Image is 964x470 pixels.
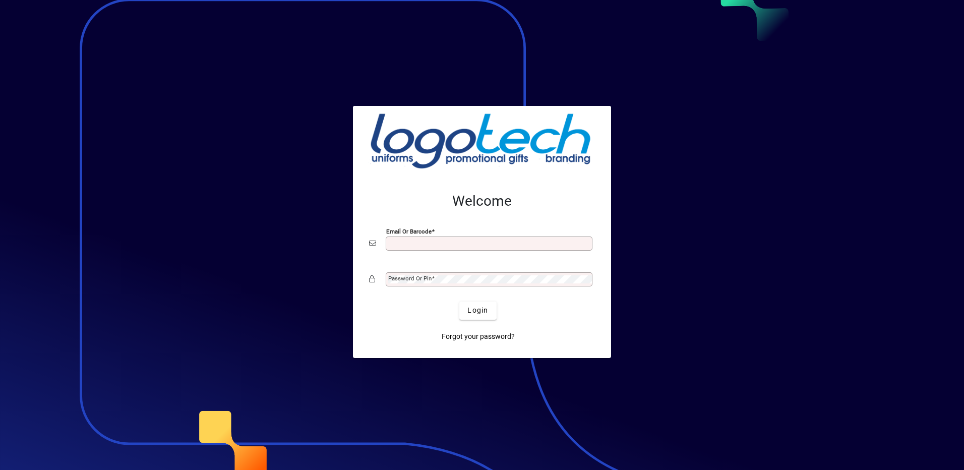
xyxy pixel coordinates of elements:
[386,227,432,234] mat-label: Email or Barcode
[467,305,488,316] span: Login
[388,275,432,282] mat-label: Password or Pin
[442,331,515,342] span: Forgot your password?
[369,193,595,210] h2: Welcome
[438,328,519,346] a: Forgot your password?
[459,302,496,320] button: Login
